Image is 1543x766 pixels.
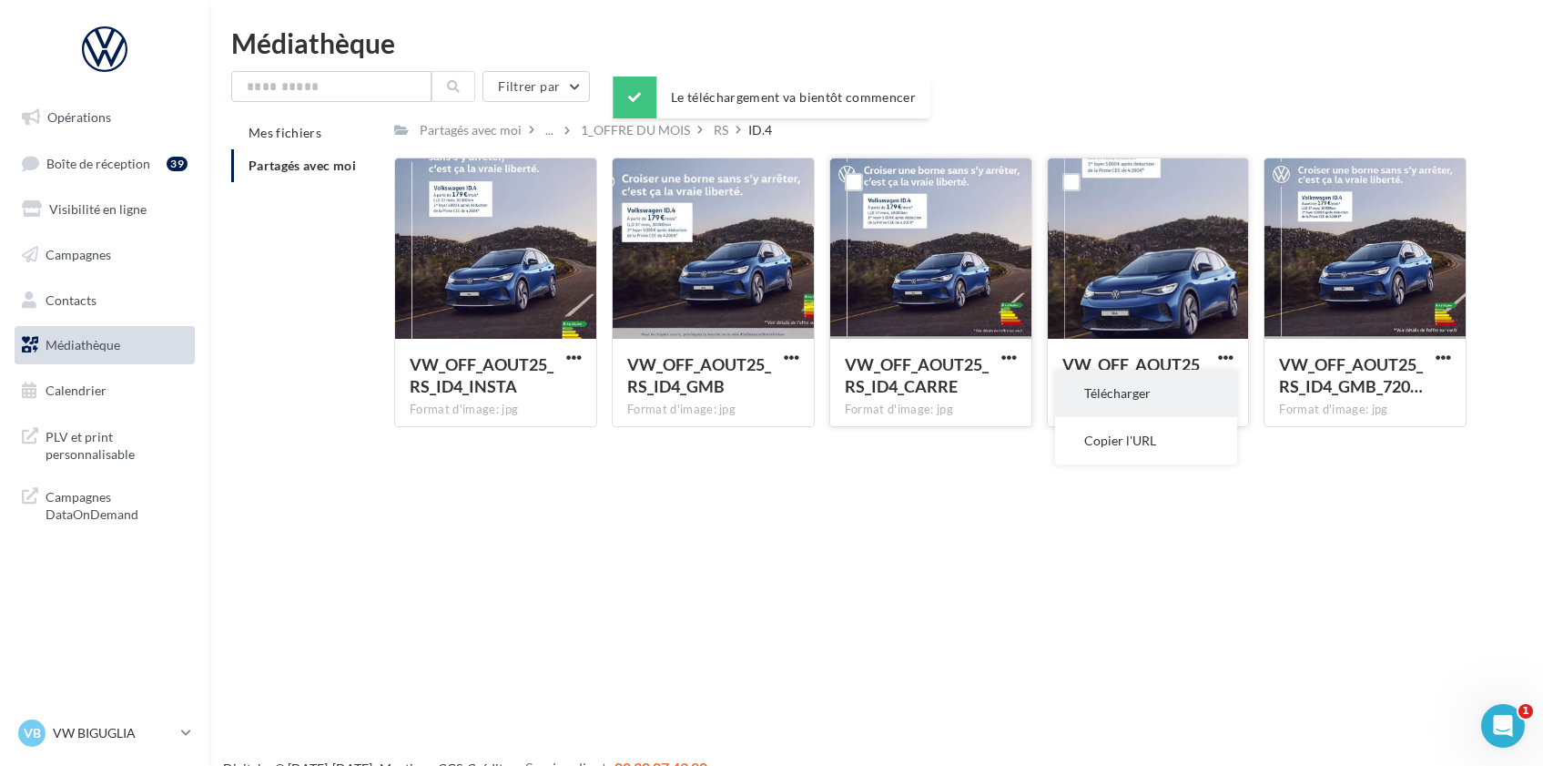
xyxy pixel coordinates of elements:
a: VB VW BIGUGLIA [15,716,195,751]
a: Médiathèque [11,326,198,364]
span: Campagnes DataOnDemand [46,485,188,524]
button: Télécharger [1055,370,1237,417]
span: Opérations [47,109,111,125]
div: 1_OFFRE DU MOIS [581,121,690,139]
div: Médiathèque [231,29,1521,56]
span: Mes fichiers [249,125,321,140]
div: 39 [167,157,188,171]
iframe: Intercom live chat [1481,704,1525,748]
span: Visibilité en ligne [49,201,147,217]
p: VW BIGUGLIA [53,724,174,742]
span: Contacts [46,291,96,307]
a: Campagnes [11,236,198,274]
span: VW_OFF_AOUT25_RS_ID4_CARRE [845,354,989,396]
div: ... [542,117,557,143]
button: Filtrer par [482,71,590,102]
div: Format d'image: jpg [627,402,799,418]
span: Campagnes [46,247,111,262]
div: Le téléchargement va bientôt commencer [613,77,930,118]
span: Partagés avec moi [249,158,356,173]
div: Format d'image: jpg [410,402,582,418]
div: Format d'image: jpg [845,402,1017,418]
span: VW_OFF_AOUT25_RS_ID4_GMB_720x720px [1279,354,1423,396]
span: 1 [1518,704,1533,719]
div: RS [714,121,728,139]
a: Opérations [11,98,198,137]
a: Contacts [11,281,198,320]
span: Boîte de réception [46,155,150,170]
span: PLV et print personnalisable [46,424,188,464]
span: Calendrier [46,383,107,398]
span: VW_OFF_AOUT25_RS_ID4_INSTA [410,354,553,396]
a: PLV et print personnalisable [11,417,198,471]
button: Copier l'URL [1055,417,1237,465]
span: Médiathèque [46,337,120,352]
span: VW_OFF_AOUT25_RS_ID4_GMB [627,354,771,396]
a: Visibilité en ligne [11,190,198,229]
div: Format d'image: jpg [1279,402,1451,418]
a: Calendrier [11,372,198,410]
a: Boîte de réception39 [11,144,198,183]
span: VW_OFF_AOUT25_RS_ID4_STORY [1062,354,1206,396]
a: Campagnes DataOnDemand [11,477,198,531]
div: ID.4 [748,121,772,139]
div: Partagés avec moi [420,121,522,139]
span: VB [24,724,41,742]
